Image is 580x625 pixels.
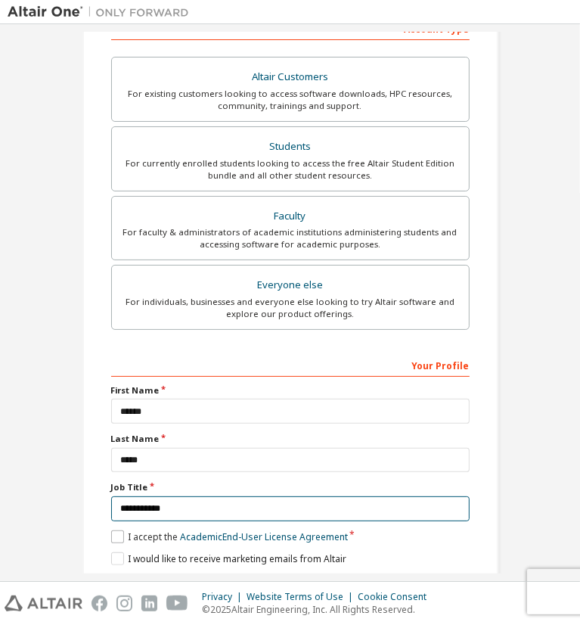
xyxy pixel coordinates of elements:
[5,595,82,611] img: altair_logo.svg
[111,530,348,543] label: I accept the
[111,384,470,396] label: First Name
[121,275,460,296] div: Everyone else
[202,591,247,603] div: Privacy
[358,591,436,603] div: Cookie Consent
[121,88,460,112] div: For existing customers looking to access software downloads, HPC resources, community, trainings ...
[180,530,348,543] a: Academic End-User License Agreement
[121,206,460,227] div: Faculty
[202,603,436,616] p: © 2025 Altair Engineering, Inc. All Rights Reserved.
[91,595,107,611] img: facebook.svg
[121,157,460,182] div: For currently enrolled students looking to access the free Altair Student Edition bundle and all ...
[116,595,132,611] img: instagram.svg
[121,296,460,320] div: For individuals, businesses and everyone else looking to try Altair software and explore our prod...
[166,595,188,611] img: youtube.svg
[121,226,460,250] div: For faculty & administrators of academic institutions administering students and accessing softwa...
[111,433,470,445] label: Last Name
[141,595,157,611] img: linkedin.svg
[8,5,197,20] img: Altair One
[111,481,470,493] label: Job Title
[111,353,470,377] div: Your Profile
[247,591,358,603] div: Website Terms of Use
[111,552,346,565] label: I would like to receive marketing emails from Altair
[121,136,460,157] div: Students
[121,67,460,88] div: Altair Customers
